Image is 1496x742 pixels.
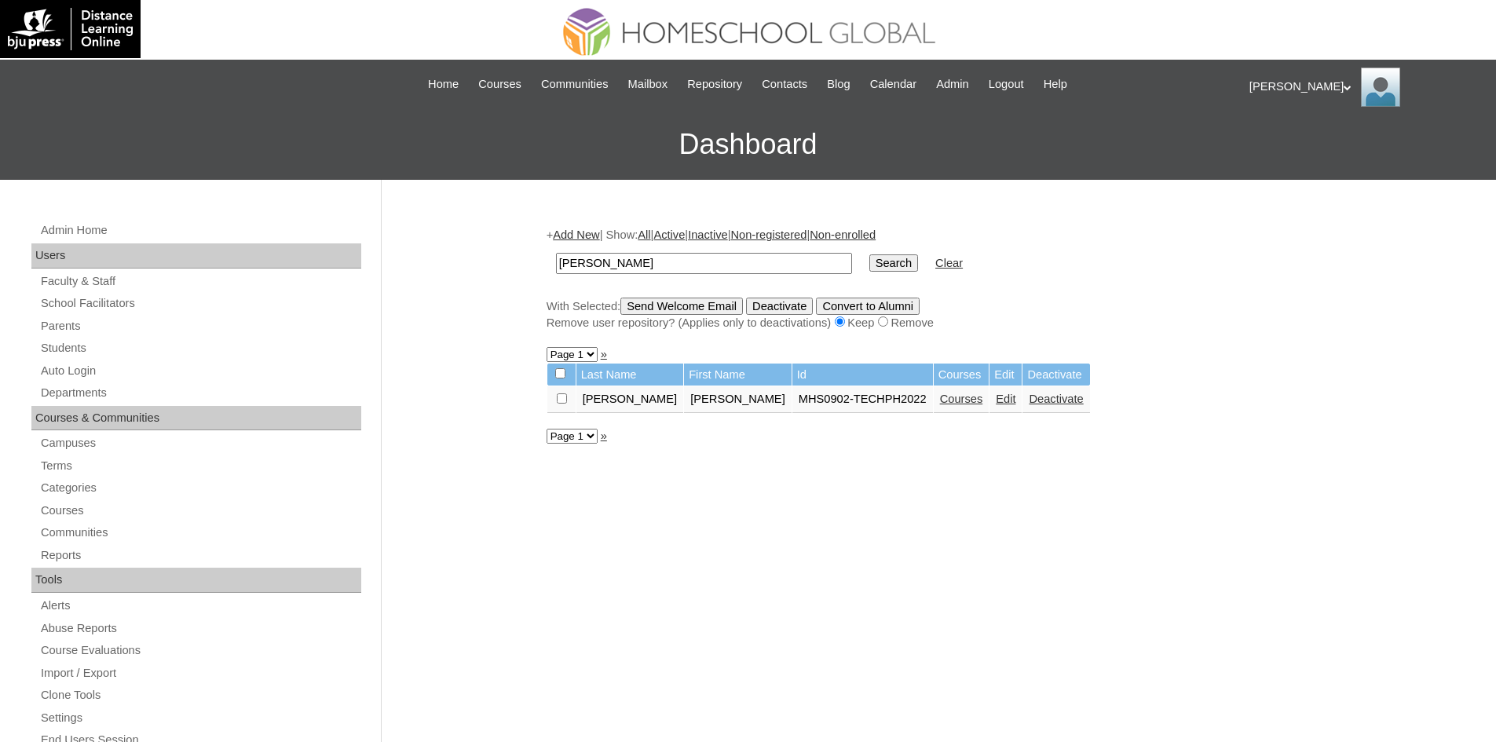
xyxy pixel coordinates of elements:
[869,254,918,272] input: Search
[1036,75,1075,93] a: Help
[39,708,361,728] a: Settings
[862,75,924,93] a: Calendar
[687,75,742,93] span: Repository
[792,364,933,386] td: Id
[754,75,815,93] a: Contacts
[989,75,1024,93] span: Logout
[679,75,750,93] a: Repository
[981,75,1032,93] a: Logout
[684,386,792,413] td: [PERSON_NAME]
[39,478,361,498] a: Categories
[576,386,684,413] td: [PERSON_NAME]
[816,298,920,315] input: Convert to Alumni
[730,228,807,241] a: Non-registered
[547,315,1324,331] div: Remove user repository? (Applies only to deactivations) Keep Remove
[940,393,983,405] a: Courses
[39,685,361,705] a: Clone Tools
[428,75,459,93] span: Home
[547,298,1324,331] div: With Selected:
[934,364,989,386] td: Courses
[541,75,609,93] span: Communities
[870,75,916,93] span: Calendar
[928,75,977,93] a: Admin
[39,619,361,638] a: Abuse Reports
[547,227,1324,331] div: + | Show: | | | |
[827,75,850,93] span: Blog
[601,429,607,442] a: »
[688,228,728,241] a: Inactive
[39,433,361,453] a: Campuses
[39,361,361,381] a: Auto Login
[31,243,361,269] div: Users
[39,456,361,476] a: Terms
[746,298,813,315] input: Deactivate
[39,663,361,683] a: Import / Export
[8,109,1488,180] h3: Dashboard
[470,75,529,93] a: Courses
[653,228,685,241] a: Active
[31,406,361,431] div: Courses & Communities
[684,364,792,386] td: First Name
[8,8,133,50] img: logo-white.png
[819,75,858,93] a: Blog
[39,221,361,240] a: Admin Home
[620,75,676,93] a: Mailbox
[1044,75,1067,93] span: Help
[792,386,933,413] td: MHS0902-TECHPH2022
[936,75,969,93] span: Admin
[420,75,466,93] a: Home
[1249,68,1480,107] div: [PERSON_NAME]
[39,383,361,403] a: Departments
[1029,393,1083,405] a: Deactivate
[39,596,361,616] a: Alerts
[1022,364,1089,386] td: Deactivate
[628,75,668,93] span: Mailbox
[989,364,1022,386] td: Edit
[620,298,743,315] input: Send Welcome Email
[553,228,599,241] a: Add New
[39,523,361,543] a: Communities
[1361,68,1400,107] img: Ariane Ebuen
[39,294,361,313] a: School Facilitators
[39,501,361,521] a: Courses
[478,75,521,93] span: Courses
[556,253,852,274] input: Search
[996,393,1015,405] a: Edit
[39,316,361,336] a: Parents
[39,546,361,565] a: Reports
[39,272,361,291] a: Faculty & Staff
[762,75,807,93] span: Contacts
[601,348,607,360] a: »
[31,568,361,593] div: Tools
[638,228,650,241] a: All
[810,228,876,241] a: Non-enrolled
[935,257,963,269] a: Clear
[576,364,684,386] td: Last Name
[39,338,361,358] a: Students
[533,75,616,93] a: Communities
[39,641,361,660] a: Course Evaluations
